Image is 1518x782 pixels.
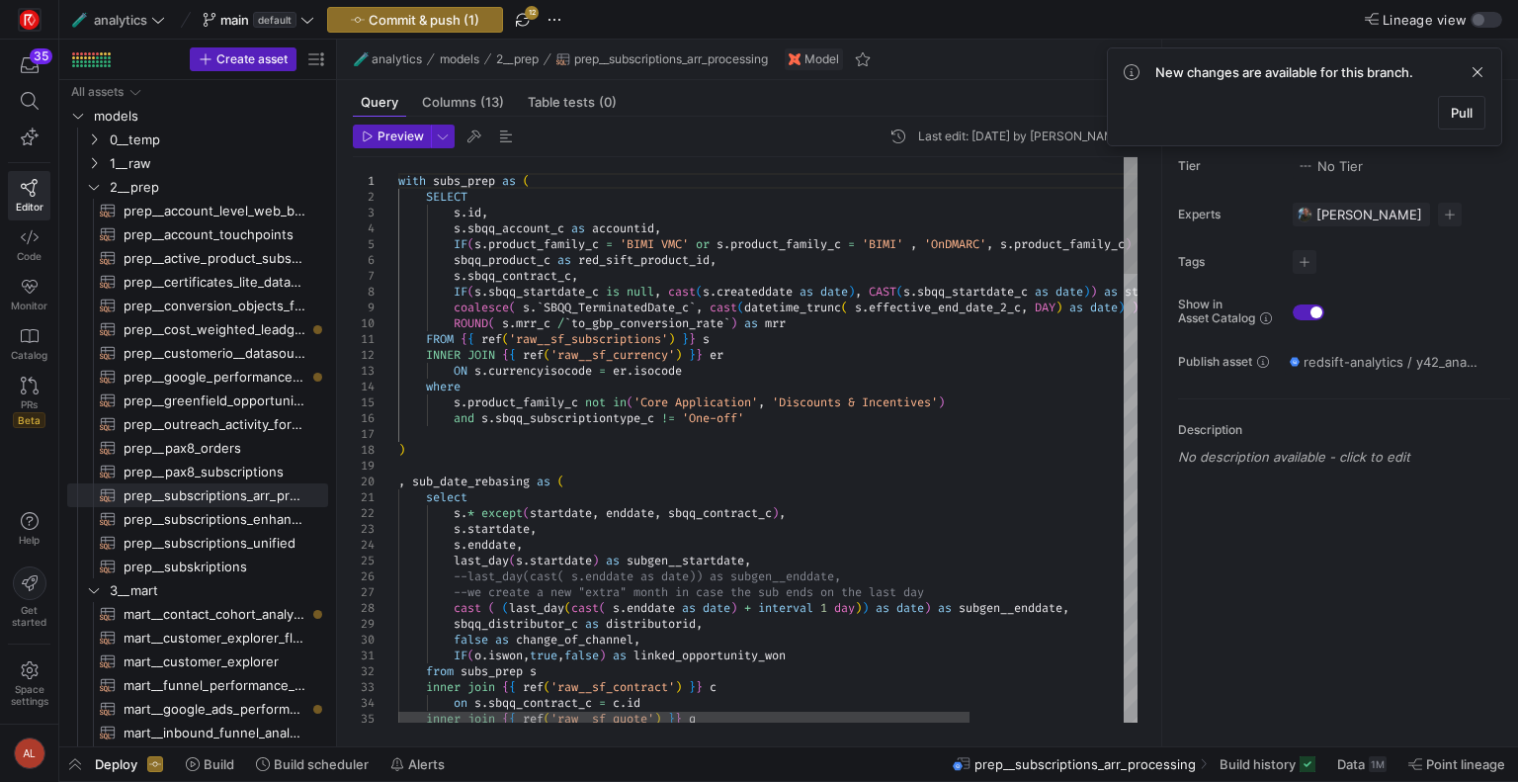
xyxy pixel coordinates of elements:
[440,52,479,66] span: models
[986,236,993,252] span: ,
[467,268,571,284] span: sbqq_contract_c
[1155,64,1413,80] span: New changes are available for this branch.
[67,151,328,175] div: Press SPACE to select this row.
[917,284,1028,300] span: sbqq_startdate_c
[16,201,43,213] span: Editor
[1304,354,1477,370] span: redsift-analytics / y42_analytics_main / prep__subscriptions_arr_processing
[354,52,368,66] span: 🧪
[1369,756,1387,772] div: 1M
[544,347,550,363] span: (
[1178,208,1277,221] span: Experts
[696,300,703,315] span: ,
[523,300,530,315] span: s
[502,347,509,363] span: {
[1451,105,1473,121] span: Pull
[1035,300,1055,315] span: DAY
[454,363,467,379] span: ON
[461,205,467,220] span: .
[124,508,305,531] span: prep__subscriptions_enhanced​​​​​​​​​​
[30,48,52,64] div: 35
[67,222,328,246] a: prep__account_touchpoints​​​​​​​​​​
[1383,12,1467,28] span: Lineage view
[1021,300,1028,315] span: ,
[124,200,305,222] span: prep__account_level_web_browsing​​​​​​​​​​
[613,363,627,379] span: er
[599,96,617,109] span: (0)
[855,300,862,315] span: s
[633,363,682,379] span: isocode
[481,331,502,347] span: ref
[353,205,375,220] div: 3
[530,300,537,315] span: .
[1438,96,1485,130] button: Pull
[488,284,599,300] span: sbqq_startdate_c
[744,300,841,315] span: datetime_trunc
[67,128,328,151] div: Press SPACE to select this row.
[1014,236,1125,252] span: product_family_c
[67,483,328,507] div: Press SPACE to select this row.
[124,698,305,721] span: mart__google_ads_performance_analysis_rolling​​​​​​​​​​
[353,347,375,363] div: 12
[247,747,378,781] button: Build scheduler
[1211,747,1324,781] button: Build history
[426,347,461,363] span: INNER
[1298,158,1313,174] img: No tier
[454,205,461,220] span: s
[703,331,710,347] span: s
[765,315,786,331] span: mrr
[353,189,375,205] div: 2
[502,173,516,189] span: as
[67,507,328,531] a: prep__subscriptions_enhanced​​​​​​​​​​
[124,603,305,626] span: mart__contact_cohort_analysis​​​​​​​​​​
[910,236,917,252] span: ,
[509,347,516,363] span: {
[730,236,841,252] span: product_family_c
[903,284,910,300] span: s
[717,236,723,252] span: s
[1178,355,1252,369] span: Publish asset
[474,236,481,252] span: s
[353,236,375,252] div: 5
[353,331,375,347] div: 11
[454,236,467,252] span: IF
[67,270,328,294] div: Press SPACE to select this row.
[124,556,305,578] span: prep__subskriptions​​​​​​​​​​
[454,315,488,331] span: ROUND
[14,738,45,769] div: AL
[480,96,504,109] span: (13)
[353,394,375,410] div: 15
[502,331,509,347] span: (
[17,250,42,262] span: Code
[502,315,509,331] span: s
[72,13,86,27] span: 🧪
[789,53,801,65] img: undefined
[454,300,509,315] span: coalesce
[627,394,633,410] span: (
[668,284,696,300] span: cast
[94,105,325,128] span: models
[124,390,305,412] span: prep__greenfield_opportunity_touchpoints​​​​​​​​​​
[509,315,516,331] span: .
[869,284,896,300] span: CAST
[67,697,328,721] a: mart__google_ads_performance_analysis_rolling​​​​​​​​​​
[474,363,481,379] span: s
[710,300,737,315] span: cast
[67,317,328,341] a: prep__cost_weighted_leadgen_performance​​​​​​​​​​
[689,300,696,315] span: `
[1083,284,1090,300] span: )
[848,284,855,300] span: )
[550,347,675,363] span: 'raw__sf_currency'
[491,47,544,71] button: 2__prep
[67,199,328,222] div: Press SPACE to select this row.
[361,96,398,109] span: Query
[1178,255,1277,269] span: Tags
[12,604,46,628] span: Get started
[11,683,48,707] span: Space settings
[67,721,328,744] a: mart__inbound_funnel_analysis​​​​​​​​​​
[353,300,375,315] div: 9
[67,270,328,294] a: prep__certificates_lite_data_with_account_info​​​​​​​​​​
[124,318,305,341] span: prep__cost_weighted_leadgen_performance​​​​​​​​​​
[896,284,903,300] span: (
[67,341,328,365] div: Press SPACE to select this row.
[67,650,328,673] a: mart__customer_explorer​​​​​​​​​​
